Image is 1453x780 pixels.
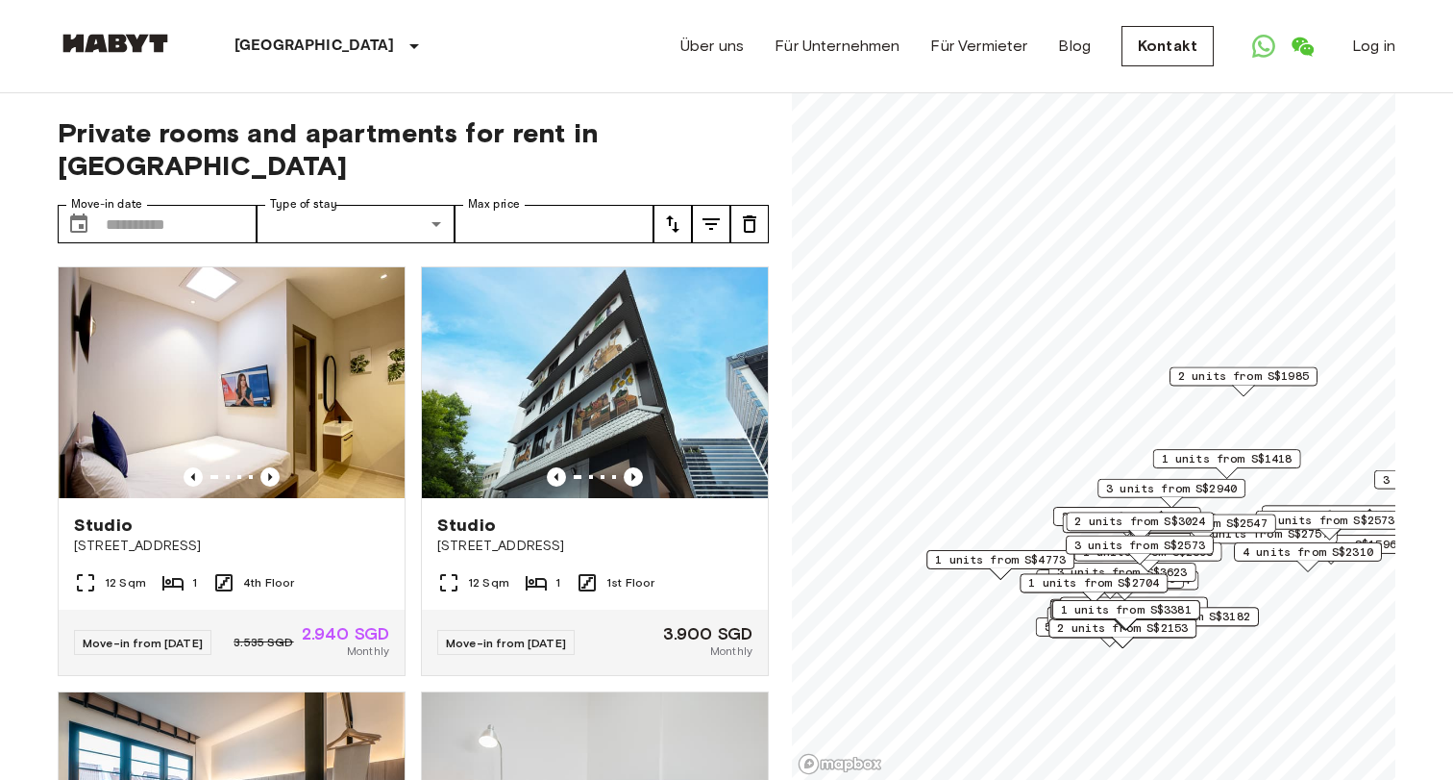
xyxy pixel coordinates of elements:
[59,267,405,498] img: Marketing picture of unit SG-01-110-033-001
[926,550,1074,580] div: Map marker
[1106,480,1237,497] span: 3 units from S$2940
[437,537,752,556] span: [STREET_ADDRESS]
[1062,508,1193,525] span: 3 units from S$1985
[58,116,769,182] span: Private rooms and apartments for rent in [GEOGRAPHIC_DATA]
[1264,512,1394,529] span: 1 units from S$2573
[234,634,293,651] span: 3.535 SGD
[930,35,1027,58] a: Für Vermieter
[653,205,692,243] button: tune
[1111,607,1259,637] div: Map marker
[1121,26,1214,66] a: Kontakt
[1052,600,1200,630] div: Map marker
[1283,27,1321,65] a: Open WeChat
[680,35,744,58] a: Über uns
[1058,35,1091,58] a: Blog
[798,753,882,775] a: Mapbox logo
[1074,513,1205,530] span: 2 units from S$3024
[437,514,496,537] span: Studio
[1028,574,1159,591] span: 1 units from S$2704
[1066,512,1214,541] div: Map marker
[1243,543,1373,561] span: 4 units from S$2310
[347,642,389,660] span: Monthly
[192,574,197,591] span: 1
[555,574,560,591] span: 1
[1137,515,1268,532] span: 1 units from S$2547
[83,636,203,650] span: Move-in from [DATE]
[1061,601,1192,618] span: 1 units from S$3381
[74,514,133,537] span: Studio
[1048,618,1196,648] div: Map marker
[1057,564,1188,581] span: 3 units from S$3623
[1074,537,1205,554] span: 3 units from S$2573
[663,625,752,642] span: 3.900 SGD
[547,467,566,487] button: Previous image
[1170,366,1318,396] div: Map marker
[260,467,280,487] button: Previous image
[1120,608,1250,625] span: 1 units from S$3182
[624,467,643,487] button: Previous image
[243,574,294,591] span: 4th Floor
[1050,600,1198,630] div: Map marker
[1047,607,1195,637] div: Map marker
[270,196,337,213] label: Type of stay
[1048,563,1196,592] div: Map marker
[1128,514,1276,543] div: Map marker
[775,35,899,58] a: Für Unternehmen
[60,205,98,243] button: Choose date
[1063,514,1218,543] div: Map marker
[302,625,389,642] span: 2.940 SGD
[692,205,730,243] button: tune
[1262,505,1410,535] div: Map marker
[935,551,1066,568] span: 1 units from S$4773
[1060,597,1208,627] div: Map marker
[1050,570,1198,600] div: Map marker
[468,574,509,591] span: 12 Sqm
[730,205,769,243] button: tune
[1053,507,1201,537] div: Map marker
[1270,506,1401,523] span: 3 units from S$1480
[1066,536,1214,566] div: Map marker
[446,636,566,650] span: Move-in from [DATE]
[606,574,654,591] span: 1st Floor
[1162,450,1293,467] span: 1 units from S$1418
[71,196,142,213] label: Move-in date
[1036,617,1184,647] div: Map marker
[105,574,146,591] span: 12 Sqm
[422,267,768,498] img: Marketing picture of unit SG-01-110-044_001
[58,266,406,676] a: Marketing picture of unit SG-01-110-033-001Previous imagePrevious imageStudio[STREET_ADDRESS]12 S...
[184,467,203,487] button: Previous image
[1045,618,1175,636] span: 5 units from S$1680
[74,537,389,556] span: [STREET_ADDRESS]
[1097,479,1245,509] div: Map marker
[1069,598,1199,616] span: 5 units from S$1838
[1051,601,1199,631] div: Map marker
[1020,573,1168,603] div: Map marker
[1234,542,1382,572] div: Map marker
[1074,542,1222,572] div: Map marker
[1153,449,1301,479] div: Map marker
[1244,27,1283,65] a: Open WhatsApp
[58,34,173,53] img: Habyt
[1057,619,1188,637] span: 2 units from S$2153
[468,196,520,213] label: Max price
[1255,511,1403,541] div: Map marker
[1352,35,1395,58] a: Log in
[234,35,395,58] p: [GEOGRAPHIC_DATA]
[1178,367,1309,385] span: 2 units from S$1985
[710,642,752,660] span: Monthly
[421,266,769,676] a: Marketing picture of unit SG-01-110-044_001Previous imagePrevious imageStudio[STREET_ADDRESS]12 S...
